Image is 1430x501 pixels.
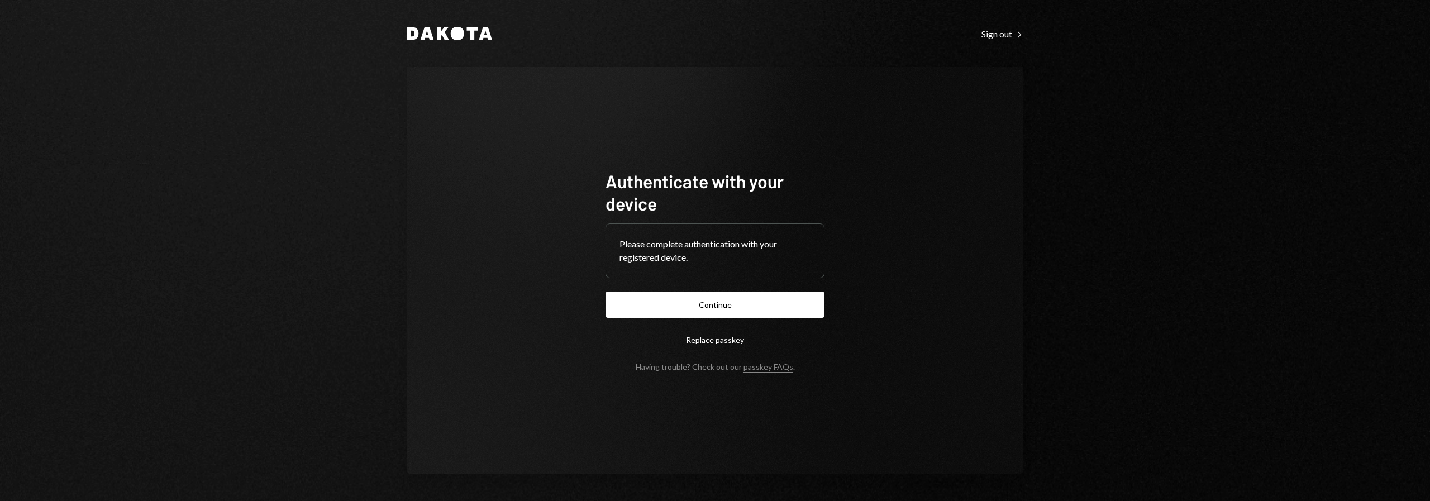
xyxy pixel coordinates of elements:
[981,27,1023,40] a: Sign out
[606,292,824,318] button: Continue
[606,327,824,353] button: Replace passkey
[743,362,793,373] a: passkey FAQs
[636,362,795,371] div: Having trouble? Check out our .
[619,237,811,264] div: Please complete authentication with your registered device.
[981,28,1023,40] div: Sign out
[606,170,824,214] h1: Authenticate with your device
